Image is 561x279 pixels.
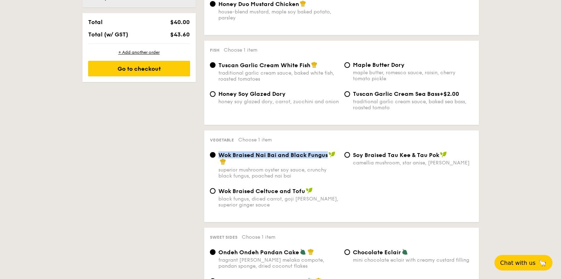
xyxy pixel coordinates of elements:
input: Maple Butter Dorymaple butter, romesco sauce, raisin, cherry tomato pickle [344,62,350,68]
span: Total [88,19,103,25]
span: Fish [210,48,219,53]
div: mini chocolate eclair with creamy custard filling [353,257,473,263]
div: black fungus, diced carrot, goji [PERSON_NAME], superior ginger sauce [218,196,339,208]
div: Go to checkout [88,61,190,76]
span: Vegetable [210,138,234,143]
input: Honey Soy Glazed Doryhoney soy glazed dory, carrot, zucchini and onion [210,91,216,97]
span: Maple Butter Dory [353,62,405,68]
img: icon-chef-hat.a58ddaea.svg [311,62,317,68]
input: Wok Braised Nai Bai and Black Fungussuperior mushroom oyster soy sauce, crunchy black fungus, poa... [210,152,216,158]
span: Choose 1 item [242,234,275,240]
img: icon-vegetarian.fe4039eb.svg [402,249,408,255]
span: Tuscan Garlic Cream Sea Bass [353,91,440,97]
div: traditional garlic cream sauce, baked sea bass, roasted tomato [353,99,473,111]
span: ⁠Soy Braised Tau Kee & Tau Pok [353,152,439,158]
img: icon-vegan.f8ff3823.svg [440,151,447,158]
span: 🦙 [538,259,547,267]
span: Tuscan Garlic Cream White Fish [218,62,310,69]
div: house-blend mustard, maple soy baked potato, parsley [218,9,339,21]
div: fragrant [PERSON_NAME] melaka compote, pandan sponge, dried coconut flakes [218,257,339,269]
input: Tuscan Garlic Cream Sea Bass+$2.00traditional garlic cream sauce, baked sea bass, roasted tomato [344,91,350,97]
span: Chocolate Eclair [353,249,401,256]
span: Sweet sides [210,235,237,240]
input: Tuscan Garlic Cream White Fishtraditional garlic cream sauce, baked white fish, roasted tomatoes [210,62,216,68]
span: $43.60 [170,31,190,38]
span: Chat with us [500,260,536,266]
span: Ondeh Ondeh Pandan Cake [218,249,299,256]
button: Chat with us🦙 [494,255,553,271]
span: Choose 1 item [238,137,272,143]
input: Honey Duo Mustard Chickenhouse-blend mustard, maple soy baked potato, parsley [210,1,216,7]
div: maple butter, romesco sauce, raisin, cherry tomato pickle [353,70,473,82]
span: $40.00 [170,19,190,25]
span: Total (w/ GST) [88,31,128,38]
input: Wok Braised Celtuce and Tofublack fungus, diced carrot, goji [PERSON_NAME], superior ginger sauce [210,188,216,194]
input: Chocolate Eclairmini chocolate eclair with creamy custard filling [344,249,350,255]
input: Ondeh Ondeh Pandan Cakefragrant [PERSON_NAME] melaka compote, pandan sponge, dried coconut flakes [210,249,216,255]
div: + Add another order [88,50,190,55]
span: Honey Soy Glazed Dory [218,91,286,97]
span: +$2.00 [440,91,459,97]
span: Wok Braised Nai Bai and Black Fungus [218,152,328,158]
div: traditional garlic cream sauce, baked white fish, roasted tomatoes [218,70,339,82]
div: superior mushroom oyster soy sauce, crunchy black fungus, poached nai bai [218,167,339,179]
img: icon-chef-hat.a58ddaea.svg [300,0,306,7]
img: icon-vegan.f8ff3823.svg [328,151,336,158]
span: Honey Duo Mustard Chicken [218,1,299,7]
img: icon-vegan.f8ff3823.svg [306,187,313,194]
div: camellia mushroom, star anise, [PERSON_NAME] [353,160,473,166]
div: honey soy glazed dory, carrot, zucchini and onion [218,99,339,105]
img: icon-chef-hat.a58ddaea.svg [220,158,226,165]
img: icon-chef-hat.a58ddaea.svg [308,249,314,255]
span: Choose 1 item [224,47,257,53]
img: icon-vegetarian.fe4039eb.svg [300,249,306,255]
span: Wok Braised Celtuce and Tofu [218,188,305,194]
input: ⁠Soy Braised Tau Kee & Tau Pokcamellia mushroom, star anise, [PERSON_NAME] [344,152,350,158]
